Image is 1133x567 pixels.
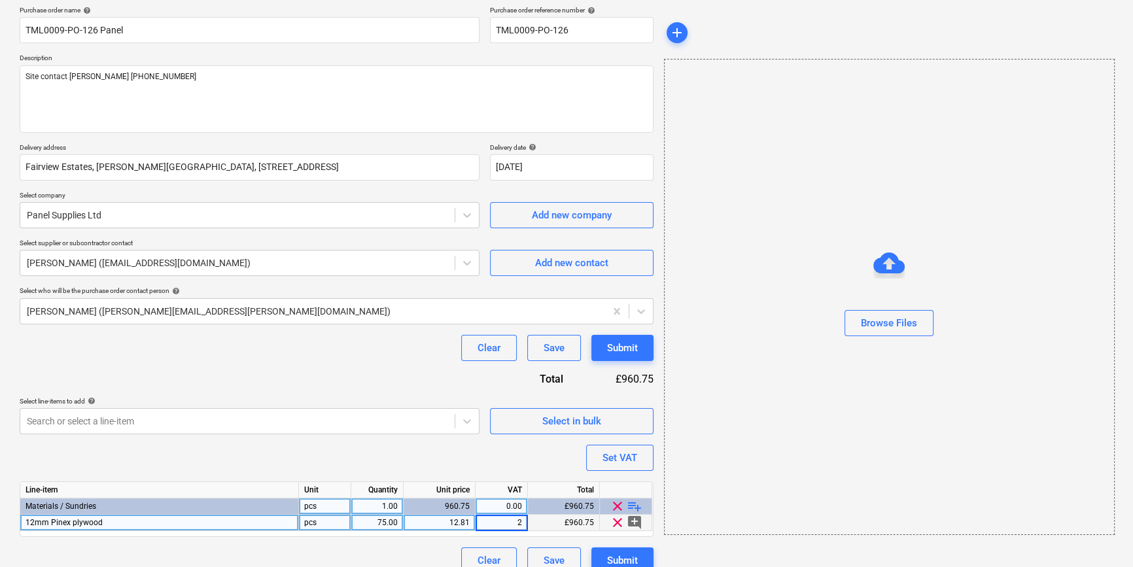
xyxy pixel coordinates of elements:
span: help [80,7,91,14]
button: Add new company [490,202,654,228]
div: 0.00 [481,498,522,515]
div: Line-item [20,482,299,498]
p: Select company [20,191,479,202]
div: £960.75 [584,371,653,387]
div: £960.75 [528,498,600,515]
input: Delivery address [20,154,479,180]
div: Browse Files [861,315,917,332]
span: Materials / Sundries [26,502,96,511]
button: Add new contact [490,250,654,276]
button: Select in bulk [490,408,654,434]
div: Clear [478,339,500,356]
span: 12mm Pinex plywood [26,518,103,527]
div: Set VAT [602,449,637,466]
p: Select supplier or subcontractor contact [20,239,479,250]
div: Total [528,482,600,498]
button: Browse Files [845,310,933,336]
button: Save [527,335,581,361]
span: help [585,7,595,14]
div: Select line-items to add [20,397,479,405]
span: add_comment [627,515,642,530]
div: 960.75 [409,498,470,515]
div: pcs [299,515,351,531]
div: Submit [607,339,638,356]
span: playlist_add [627,498,642,514]
div: 75.00 [357,515,398,531]
div: Purchase order name [20,6,479,14]
p: Description [20,54,654,65]
button: Set VAT [586,445,654,471]
span: help [169,287,180,295]
div: Unit [299,482,351,498]
div: 1.00 [357,498,398,515]
iframe: Chat Widget [1068,504,1133,567]
span: add [669,25,685,41]
input: Reference number [490,17,654,43]
div: Unit price [404,482,476,498]
div: Save [544,339,565,356]
div: Purchase order reference number [490,6,654,14]
div: Quantity [351,482,404,498]
textarea: Site contact [PERSON_NAME] [PHONE_NUMBER] [20,65,654,133]
p: Delivery address [20,143,479,154]
button: Clear [461,335,517,361]
div: Select who will be the purchase order contact person [20,286,654,295]
div: Delivery date [490,143,654,152]
div: Add new company [532,207,612,224]
div: Total [483,371,584,387]
span: help [526,143,536,151]
input: Delivery date not specified [490,154,654,180]
button: Submit [591,335,654,361]
span: clear [610,515,625,530]
div: £960.75 [528,515,600,531]
span: clear [610,498,625,514]
div: Add new contact [535,254,608,271]
div: VAT [476,482,528,498]
span: help [85,397,96,405]
div: Browse Files [664,59,1115,535]
div: 12.81 [409,515,470,531]
div: Select in bulk [542,413,601,430]
div: pcs [299,498,351,515]
input: Document name [20,17,479,43]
